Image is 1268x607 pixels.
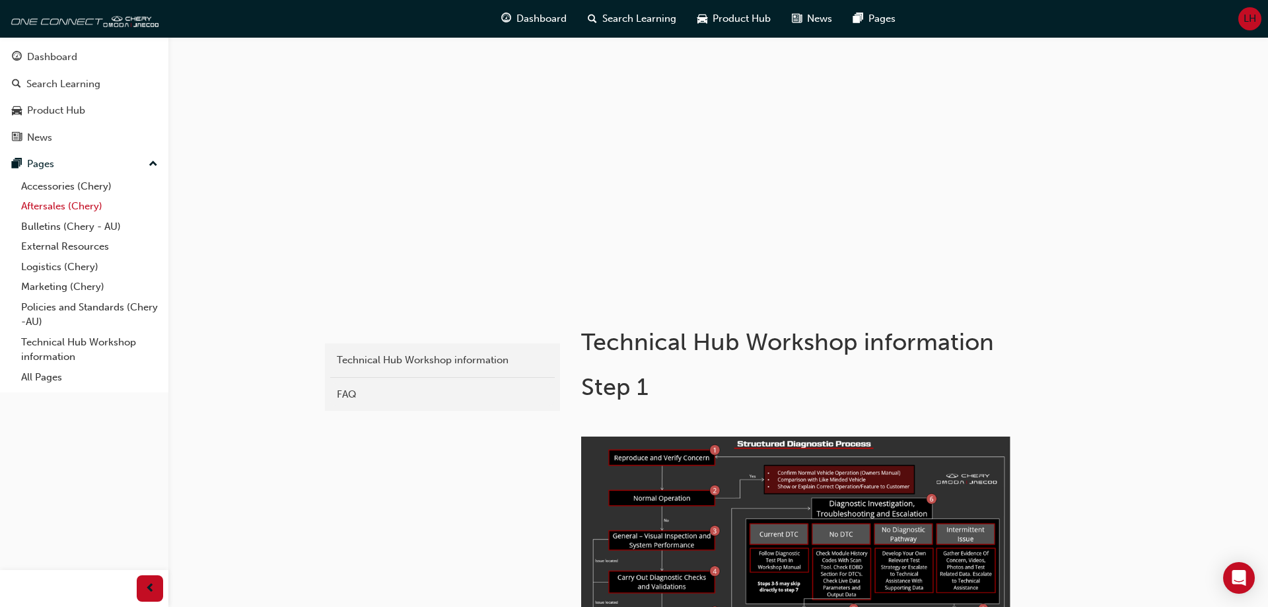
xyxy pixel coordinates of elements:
[581,328,1014,357] h1: Technical Hub Workshop information
[337,353,548,368] div: Technical Hub Workshop information
[149,156,158,173] span: up-icon
[807,11,832,26] span: News
[781,5,843,32] a: news-iconNews
[16,176,163,197] a: Accessories (Chery)
[12,159,22,170] span: pages-icon
[16,297,163,332] a: Policies and Standards (Chery -AU)
[26,77,100,92] div: Search Learning
[145,581,155,597] span: prev-icon
[7,5,158,32] img: oneconnect
[5,152,163,176] button: Pages
[5,45,163,69] a: Dashboard
[12,79,21,90] span: search-icon
[12,52,22,63] span: guage-icon
[501,11,511,27] span: guage-icon
[697,11,707,27] span: car-icon
[330,349,555,372] a: Technical Hub Workshop information
[12,105,22,117] span: car-icon
[27,50,77,65] div: Dashboard
[16,277,163,297] a: Marketing (Chery)
[713,11,771,26] span: Product Hub
[687,5,781,32] a: car-iconProduct Hub
[16,367,163,388] a: All Pages
[5,125,163,150] a: News
[868,11,896,26] span: Pages
[12,132,22,144] span: news-icon
[1223,562,1255,594] div: Open Intercom Messenger
[330,383,555,406] a: FAQ
[16,196,163,217] a: Aftersales (Chery)
[5,72,163,96] a: Search Learning
[602,11,676,26] span: Search Learning
[1238,7,1261,30] button: LH
[1244,11,1256,26] span: LH
[16,332,163,367] a: Technical Hub Workshop information
[5,98,163,123] a: Product Hub
[581,373,649,401] span: Step 1
[27,157,54,172] div: Pages
[491,5,577,32] a: guage-iconDashboard
[27,103,85,118] div: Product Hub
[5,42,163,152] button: DashboardSearch LearningProduct HubNews
[16,236,163,257] a: External Resources
[27,130,52,145] div: News
[16,257,163,277] a: Logistics (Chery)
[853,11,863,27] span: pages-icon
[588,11,597,27] span: search-icon
[577,5,687,32] a: search-iconSearch Learning
[516,11,567,26] span: Dashboard
[843,5,906,32] a: pages-iconPages
[792,11,802,27] span: news-icon
[337,387,548,402] div: FAQ
[16,217,163,237] a: Bulletins (Chery - AU)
